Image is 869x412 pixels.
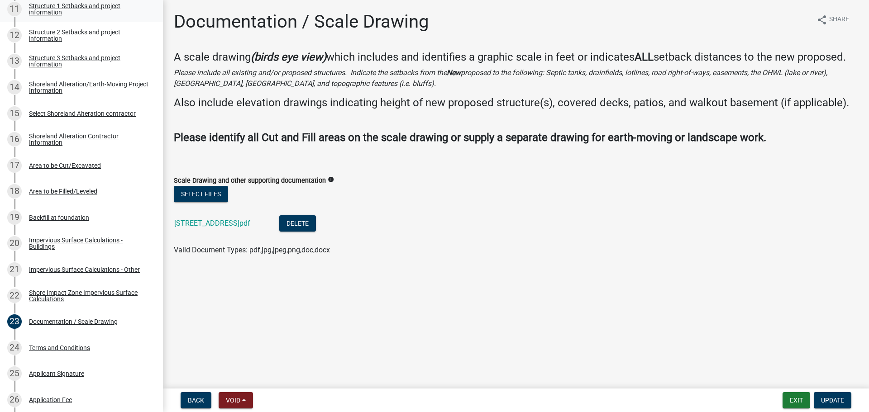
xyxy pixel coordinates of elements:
[7,2,22,16] div: 11
[219,392,253,408] button: Void
[7,210,22,225] div: 19
[29,318,118,325] div: Documentation / Scale Drawing
[7,106,22,121] div: 15
[7,341,22,355] div: 24
[7,314,22,329] div: 23
[181,392,211,408] button: Back
[7,184,22,199] div: 18
[174,246,330,254] span: Valid Document Types: pdf,jpg,jpeg,png,doc,docx
[328,176,334,183] i: info
[29,110,136,117] div: Select Shoreland Alteration contractor
[7,132,22,147] div: 16
[447,68,461,77] strong: New
[29,162,101,169] div: Area to be Cut/Excavated
[279,220,316,228] wm-modal-confirm: Delete Document
[174,96,858,109] h4: Also include elevation drawings indicating height of new proposed structure(s), covered decks, pa...
[7,80,22,95] div: 14
[7,393,22,407] div: 26
[29,81,148,94] div: Shoreland Alteration/Earth-Moving Project Information
[29,55,148,67] div: Structure 3 Setbacks and project information
[251,51,326,63] strong: (birds eye view)
[7,262,22,277] div: 21
[821,397,844,404] span: Update
[174,11,429,33] h1: Documentation / Scale Drawing
[174,186,228,202] button: Select files
[174,51,858,64] h4: A scale drawing which includes and identifies a graphic scale in feet or indicates setback distan...
[29,29,148,42] div: Structure 2 Setbacks and project information
[174,219,250,227] a: [STREET_ADDRESS]pdf
[226,397,240,404] span: Void
[7,158,22,173] div: 17
[783,392,810,408] button: Exit
[29,214,89,221] div: Backfill at foundation
[29,133,148,146] div: Shoreland Alteration Contractor Information
[7,54,22,68] div: 13
[7,289,22,303] div: 22
[188,397,204,404] span: Back
[29,397,72,403] div: Application Fee
[29,266,140,273] div: Impervious Surface Calculations - Other
[7,366,22,381] div: 25
[29,370,84,377] div: Applicant Signature
[7,236,22,251] div: 20
[809,11,856,28] button: shareShare
[29,3,148,15] div: Structure 1 Setbacks and project information
[29,237,148,250] div: Impervious Surface Calculations - Buildings
[829,14,849,25] span: Share
[7,28,22,43] div: 12
[29,188,97,194] div: Area to be Filled/Leveled
[635,51,654,63] strong: ALL
[814,392,851,408] button: Update
[29,289,148,302] div: Shore Impact Zone Impervious Surface Calculations
[174,131,766,144] strong: Please identify all Cut and Fill areas on the scale drawing or supply a separate drawing for eart...
[279,215,316,232] button: Delete
[29,345,90,351] div: Terms and Conditions
[174,68,827,88] i: Please include all existing and/or proposed structures. Indicate the setbacks from the proposed t...
[174,178,326,184] label: Scale Drawing and other supporting documentation
[816,14,827,25] i: share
